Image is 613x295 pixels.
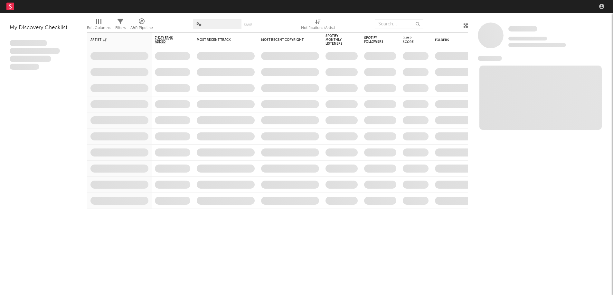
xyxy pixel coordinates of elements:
span: News Feed [478,56,502,61]
input: Search... [375,19,423,29]
button: Save [244,23,252,27]
div: Folders [435,38,483,42]
span: Praesent ac interdum [10,56,51,62]
div: Spotify Monthly Listeners [325,34,348,46]
a: Some Artist [508,26,537,32]
span: Lorem ipsum dolor [10,40,47,46]
div: Filters [115,16,126,35]
div: Edit Columns [87,16,110,35]
span: Tracking Since: [DATE] [508,37,547,40]
div: Most Recent Copyright [261,38,309,42]
span: 0 fans last week [508,43,566,47]
div: Edit Columns [87,24,110,32]
div: My Discovery Checklist [10,24,77,32]
span: Aliquam viverra [10,64,39,70]
div: Filters [115,24,126,32]
div: Artist [90,38,139,42]
div: Jump Score [403,36,419,44]
div: Spotify Followers [364,36,387,44]
span: Integer aliquet in purus et [10,48,60,54]
div: A&R Pipeline [130,16,153,35]
span: 7-Day Fans Added [155,36,181,44]
div: Notifications (Artist) [301,24,335,32]
div: Most Recent Track [197,38,245,42]
div: Notifications (Artist) [301,16,335,35]
div: A&R Pipeline [130,24,153,32]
